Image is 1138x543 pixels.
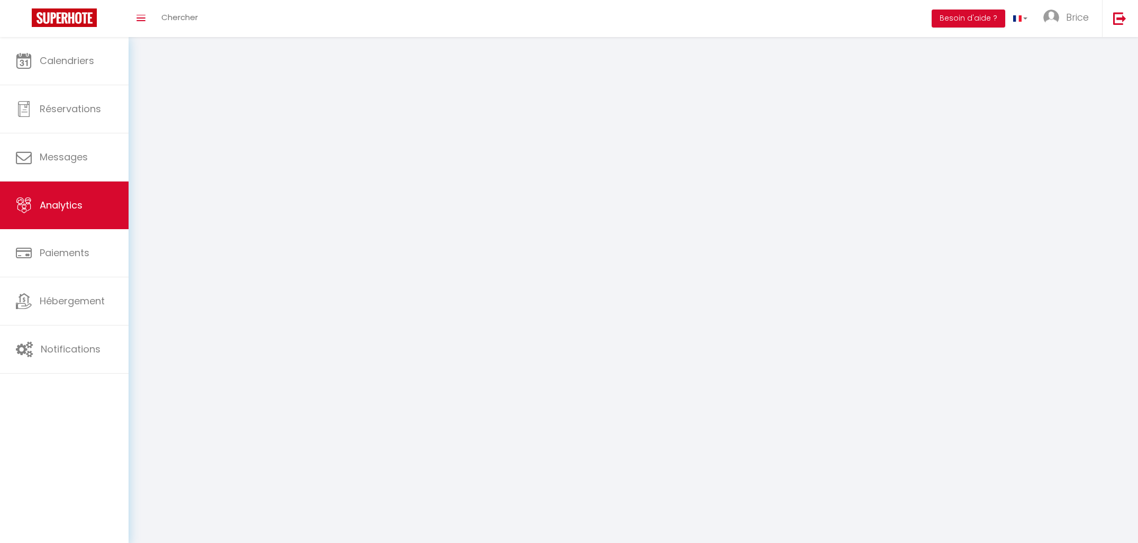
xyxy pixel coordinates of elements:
button: Besoin d'aide ? [932,10,1005,28]
span: Calendriers [40,54,94,67]
span: Hébergement [40,294,105,307]
span: Notifications [41,342,101,356]
span: Brice [1066,11,1089,24]
span: Paiements [40,246,89,259]
img: logout [1113,12,1126,25]
span: Analytics [40,198,83,212]
img: ... [1043,10,1059,25]
span: Messages [40,150,88,164]
span: Chercher [161,12,198,23]
span: Réservations [40,102,101,115]
img: Super Booking [32,8,97,27]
